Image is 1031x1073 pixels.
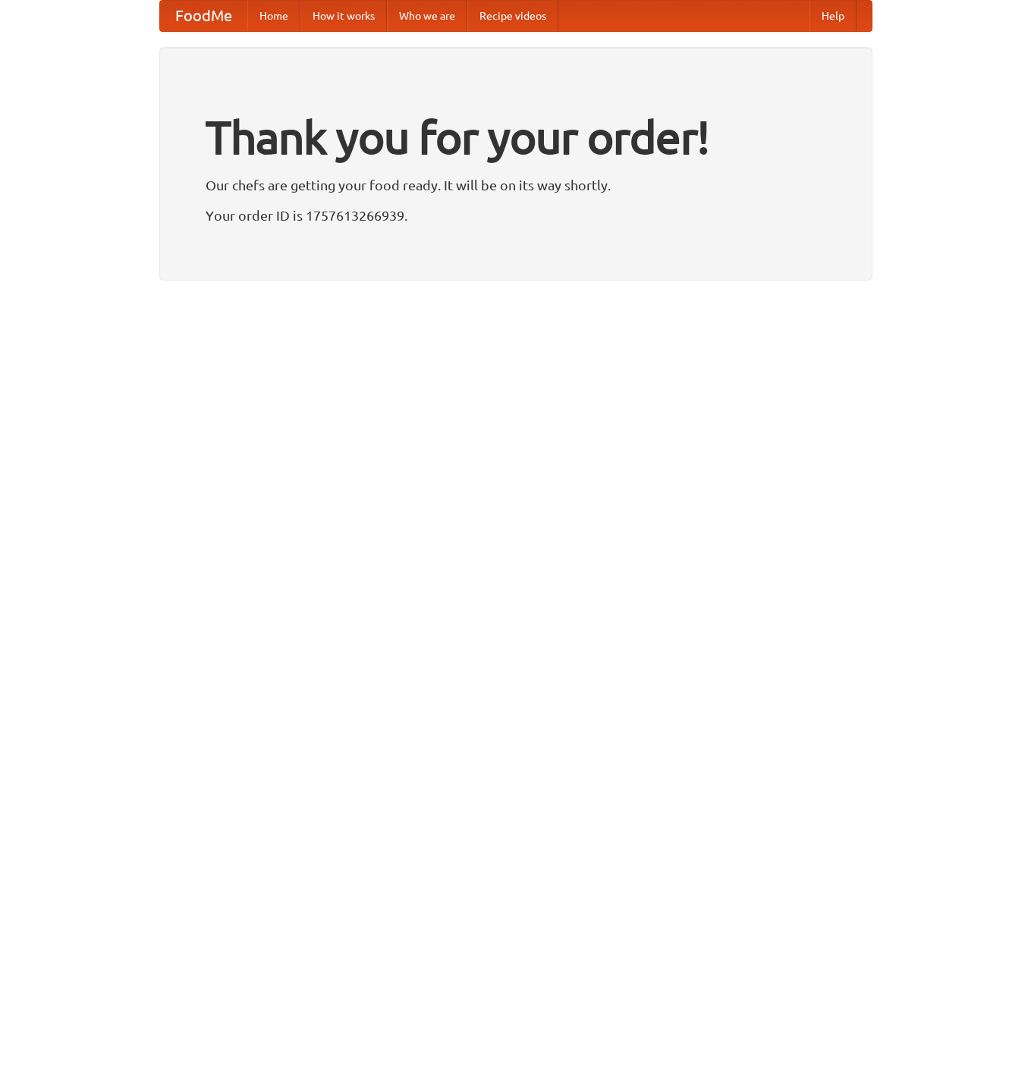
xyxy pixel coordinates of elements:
h1: Thank you for your order! [206,101,826,174]
a: Who we are [387,1,467,31]
a: Home [247,1,300,31]
a: Recipe videos [467,1,558,31]
a: Help [809,1,857,31]
a: How it works [300,1,387,31]
p: Your order ID is 1757613266939. [206,204,826,227]
a: FoodMe [160,1,247,31]
p: Our chefs are getting your food ready. It will be on its way shortly. [206,174,826,196]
